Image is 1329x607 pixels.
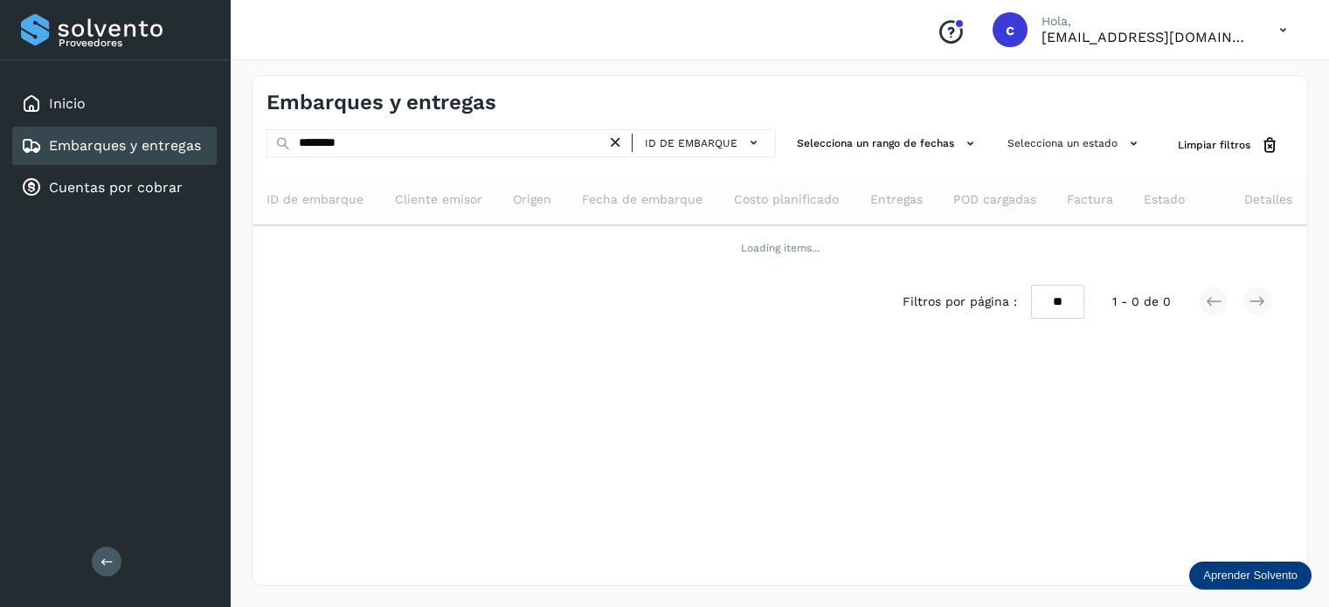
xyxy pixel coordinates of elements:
[49,95,86,112] a: Inicio
[266,90,496,115] h4: Embarques y entregas
[1042,29,1251,45] p: cuentasespeciales8_met@castores.com.mx
[734,190,839,209] span: Costo planificado
[1189,562,1312,590] div: Aprender Solvento
[1244,190,1292,209] span: Detalles
[953,190,1036,209] span: POD cargadas
[903,293,1017,311] span: Filtros por página :
[12,85,217,123] div: Inicio
[1203,569,1298,583] p: Aprender Solvento
[640,130,768,155] button: ID de embarque
[1164,129,1293,162] button: Limpiar filtros
[12,169,217,207] div: Cuentas por cobrar
[1067,190,1113,209] span: Factura
[395,190,482,209] span: Cliente emisor
[1112,293,1171,311] span: 1 - 0 de 0
[1144,190,1185,209] span: Estado
[49,137,201,154] a: Embarques y entregas
[1178,137,1250,153] span: Limpiar filtros
[59,37,210,49] p: Proveedores
[582,190,703,209] span: Fecha de embarque
[1000,129,1150,158] button: Selecciona un estado
[1042,14,1251,29] p: Hola,
[790,129,986,158] button: Selecciona un rango de fechas
[266,190,363,209] span: ID de embarque
[870,190,923,209] span: Entregas
[253,225,1307,271] td: Loading items...
[513,190,551,209] span: Origen
[12,127,217,165] div: Embarques y entregas
[49,179,183,196] a: Cuentas por cobrar
[645,135,737,151] span: ID de embarque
